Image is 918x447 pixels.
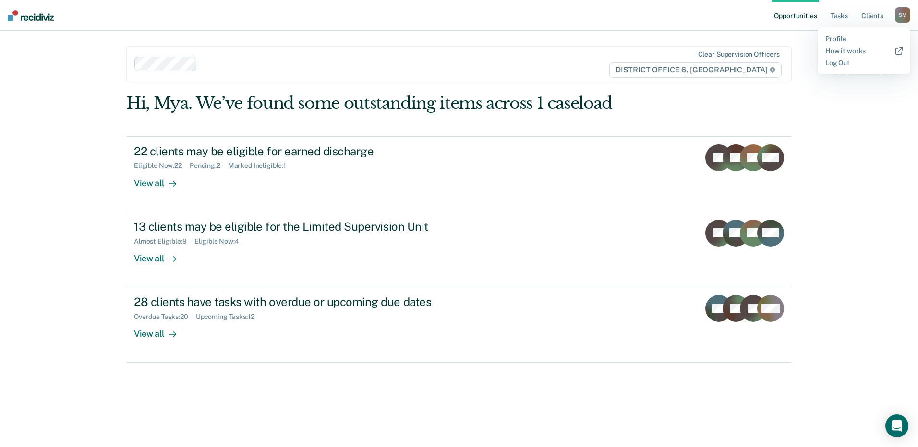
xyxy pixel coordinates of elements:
a: Profile [825,35,903,43]
button: SM [895,7,910,23]
div: Eligible Now : 4 [194,237,247,246]
div: Marked Ineligible : 1 [228,162,294,170]
a: Log Out [825,59,903,67]
div: Hi, Mya. We’ve found some outstanding items across 1 caseload [126,94,659,113]
a: 28 clients have tasks with overdue or upcoming due datesOverdue Tasks:20Upcoming Tasks:12View all [126,287,792,363]
div: Eligible Now : 22 [134,162,190,170]
span: DISTRICT OFFICE 6, [GEOGRAPHIC_DATA] [609,62,782,78]
a: How it works [825,47,903,55]
div: Overdue Tasks : 20 [134,313,196,321]
div: 28 clients have tasks with overdue or upcoming due dates [134,295,471,309]
a: 22 clients may be eligible for earned dischargeEligible Now:22Pending:2Marked Ineligible:1View all [126,136,792,212]
div: S M [895,7,910,23]
div: Upcoming Tasks : 12 [196,313,262,321]
div: Almost Eligible : 9 [134,237,194,246]
div: 13 clients may be eligible for the Limited Supervision Unit [134,220,471,234]
div: Pending : 2 [190,162,228,170]
div: View all [134,170,188,188]
div: Open Intercom Messenger [885,414,908,437]
div: View all [134,321,188,340]
a: 13 clients may be eligible for the Limited Supervision UnitAlmost Eligible:9Eligible Now:4View all [126,212,792,287]
img: Recidiviz [8,10,54,21]
div: 22 clients may be eligible for earned discharge [134,144,471,158]
div: View all [134,245,188,264]
div: Clear supervision officers [698,50,780,59]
